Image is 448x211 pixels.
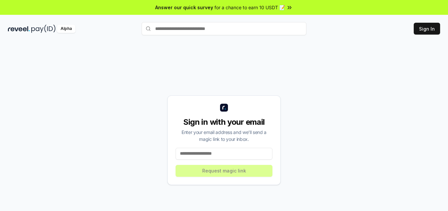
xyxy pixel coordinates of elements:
span: for a chance to earn 10 USDT 📝 [214,4,285,11]
div: Alpha [57,25,75,33]
div: Sign in with your email [176,117,272,127]
button: Sign In [414,23,440,35]
img: reveel_dark [8,25,30,33]
span: Answer our quick survey [155,4,213,11]
img: logo_small [220,104,228,112]
div: Enter your email address and we’ll send a magic link to your inbox. [176,129,272,143]
img: pay_id [31,25,56,33]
